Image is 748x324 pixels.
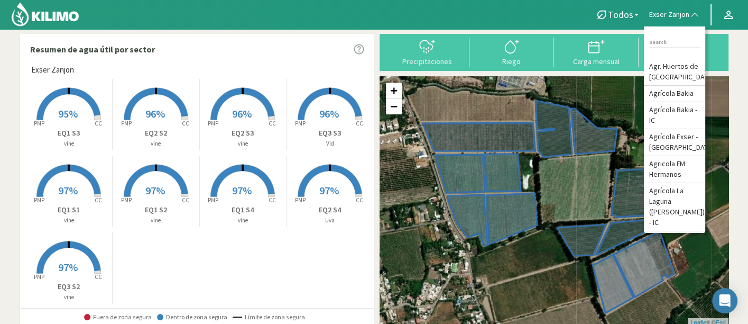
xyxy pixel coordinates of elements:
tspan: PMP [208,196,218,204]
span: 96% [145,107,165,120]
tspan: CC [269,120,276,127]
p: vine [26,216,113,225]
p: EQ1 S3 [26,128,113,139]
tspan: PMP [295,196,306,204]
span: Fuera de zona segura [84,313,152,321]
p: EQ3 S3 [287,128,374,139]
tspan: CC [95,273,103,281]
tspan: PMP [121,120,132,127]
span: 97% [58,260,78,274]
tspan: CC [182,196,189,204]
p: vine [26,293,113,302]
tspan: CC [356,120,364,127]
p: Resumen de agua útil por sector [30,43,155,56]
button: Exser Zanjon [644,3,705,26]
span: Dentro de zona segura [157,313,227,321]
button: Reportes [639,38,723,66]
p: vine [113,139,199,148]
div: Reportes [642,58,720,65]
li: Agrícola La Laguna ([PERSON_NAME]) - IC [644,183,705,231]
span: 97% [232,184,252,197]
div: Open Intercom Messenger [712,288,737,313]
p: EQ1 S2 [113,204,199,215]
tspan: PMP [208,120,218,127]
p: EQ2 S3 [200,128,287,139]
div: Carga mensual [557,58,635,65]
p: EQ2 S2 [113,128,199,139]
img: Kilimo [11,2,80,27]
tspan: PMP [34,196,44,204]
span: Exser Zanjon [31,64,74,76]
span: Todos [608,9,633,20]
div: Riego [473,58,551,65]
p: EQ1 S1 [26,204,113,215]
li: Agricola FM Hermanos [644,156,705,183]
tspan: PMP [34,120,44,127]
tspan: CC [182,120,189,127]
span: 96% [232,107,252,120]
span: Exser Zanjon [649,10,689,20]
p: Vid [287,139,374,148]
span: 95% [58,107,78,120]
tspan: CC [269,196,276,204]
button: Riego [469,38,554,66]
button: Precipitaciones [385,38,469,66]
span: 96% [319,107,339,120]
tspan: CC [95,120,103,127]
div: Precipitaciones [388,58,466,65]
p: vine [26,139,113,148]
tspan: CC [356,196,364,204]
a: Zoom out [386,98,402,114]
span: 97% [145,184,165,197]
span: Límite de zona segura [233,313,305,321]
li: Agrícola Bakia [644,86,705,102]
p: vine [200,139,287,148]
tspan: PMP [295,120,306,127]
p: EQ3 S2 [26,281,113,292]
li: Agrícola Exser - [GEOGRAPHIC_DATA] [644,129,705,156]
tspan: PMP [121,196,132,204]
button: Carga mensual [554,38,639,66]
span: 97% [319,184,339,197]
a: Zoom in [386,83,402,98]
li: Agrícola Bakia - IC [644,102,705,129]
p: vine [200,216,287,225]
tspan: CC [95,196,103,204]
span: 97% [58,184,78,197]
tspan: PMP [34,273,44,281]
li: Agrícola Santa Magdalena (E. Ovalle) - IC [644,231,705,269]
p: EQ2 S4 [287,204,374,215]
p: Uva [287,216,374,225]
li: Agr. Huertos de [GEOGRAPHIC_DATA] [644,59,705,86]
p: vine [113,216,199,225]
p: EQ1 S4 [200,204,287,215]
